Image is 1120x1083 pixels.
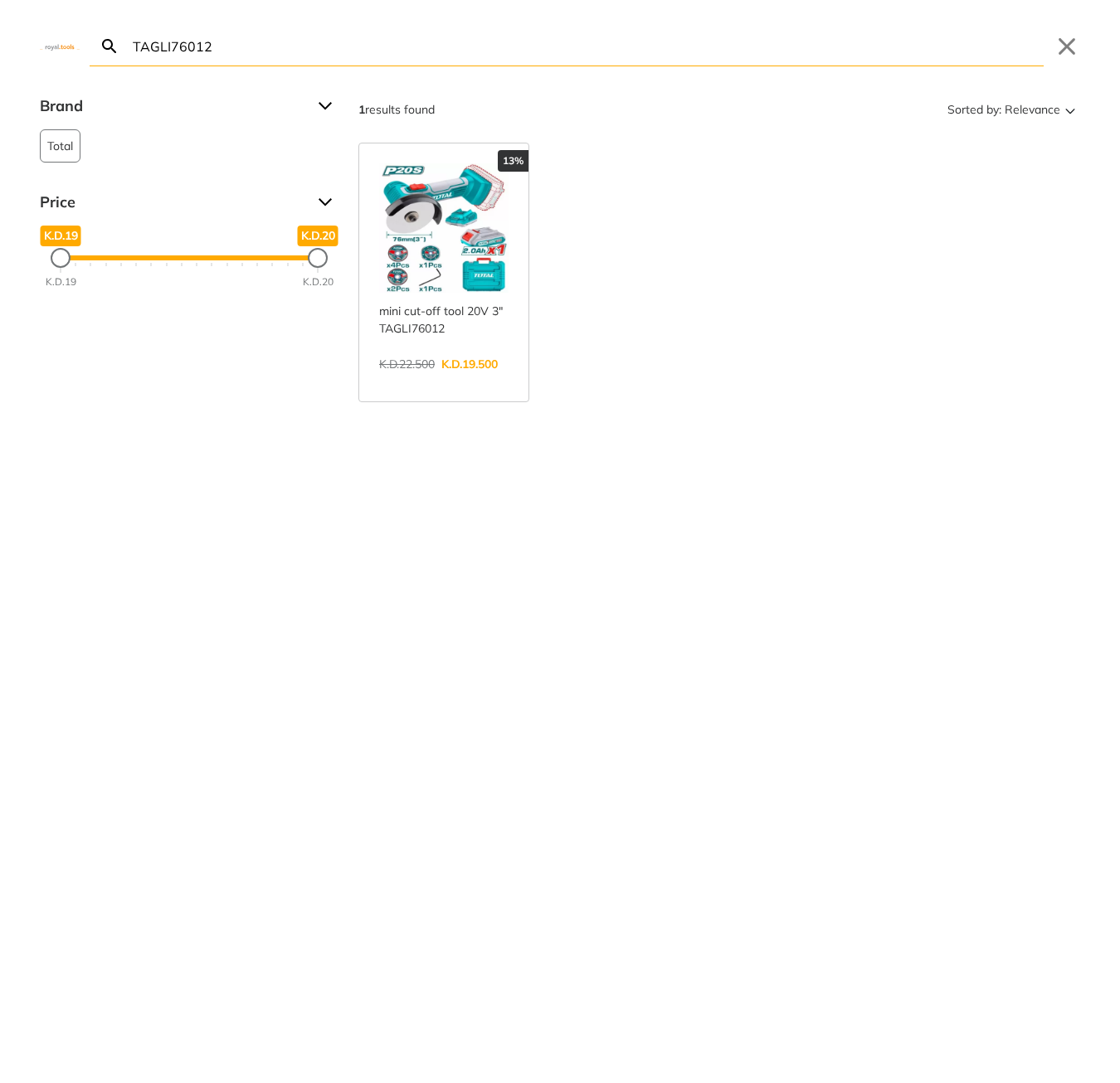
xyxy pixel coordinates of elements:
[51,248,71,268] div: Minimum Price
[46,274,76,289] div: K.D.19
[944,96,1080,123] button: Sorted by:Relevance Sort
[358,102,365,117] strong: 1
[40,189,305,216] span: Price
[100,36,119,56] svg: Search
[303,274,334,289] div: K.D.20
[40,42,80,50] img: Close
[129,27,1044,66] input: Search…
[498,150,528,172] div: 13%
[1054,33,1080,60] button: Close
[40,93,305,119] span: Brand
[1060,100,1080,119] svg: Sort
[40,129,80,163] button: Total
[47,130,73,162] span: Total
[358,96,435,123] div: results found
[1005,96,1060,123] span: Relevance
[308,248,328,268] div: Maximum Price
